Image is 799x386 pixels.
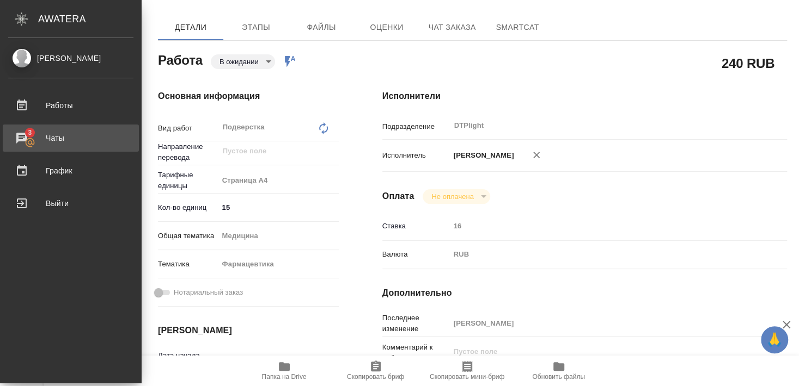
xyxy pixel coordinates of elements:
span: Обновить файлы [532,373,585,381]
h4: Оплата [382,190,414,203]
p: Подразделение [382,121,450,132]
button: В ожидании [216,57,262,66]
a: График [3,157,139,184]
input: Пустое поле [450,315,753,331]
p: Ставка [382,221,450,232]
div: RUB [450,245,753,264]
div: Медицина [218,227,339,245]
a: Выйти [3,190,139,217]
span: 🙏 [765,328,784,351]
input: Пустое поле [450,218,753,234]
span: Файлы [295,21,347,34]
p: Валюта [382,249,450,260]
span: Детали [164,21,217,34]
div: Выйти [8,195,133,211]
span: Папка на Drive [262,373,307,381]
p: Последнее изменение [382,313,450,334]
p: Общая тематика [158,231,218,241]
p: Дата начала работ [158,350,218,372]
div: AWATERA [38,8,142,30]
button: Не оплачена [428,192,477,201]
h4: Дополнительно [382,287,787,300]
button: Папка на Drive [239,356,330,386]
h4: Исполнители [382,90,787,103]
a: 3Чаты [3,124,139,152]
button: 🙏 [761,326,788,353]
span: Этапы [230,21,282,34]
span: SmartCat [491,21,544,34]
span: Скопировать бриф [347,373,404,381]
div: Чаты [8,130,133,146]
button: Скопировать бриф [330,356,422,386]
button: Обновить файлы [513,356,605,386]
input: Пустое поле [218,353,314,369]
button: Удалить исполнителя [524,143,548,167]
p: Тематика [158,259,218,270]
span: Чат заказа [426,21,478,34]
p: Направление перевода [158,141,218,163]
p: Кол-во единиц [158,202,218,213]
span: Нотариальный заказ [174,287,243,298]
div: Страница А4 [218,171,339,190]
h2: Работа [158,49,203,69]
div: Работы [8,97,133,114]
button: Скопировать мини-бриф [422,356,513,386]
p: [PERSON_NAME] [450,150,514,161]
h4: Основная информация [158,90,339,103]
div: График [8,163,133,179]
h2: 240 RUB [722,54,774,72]
a: Работы [3,92,139,119]
p: Вид работ [158,123,218,134]
p: Комментарий к работе [382,342,450,364]
p: Тарифные единицы [158,170,218,191]
h4: [PERSON_NAME] [158,324,339,337]
span: Оценки [361,21,413,34]
span: 3 [21,127,38,138]
input: ✎ Введи что-нибудь [218,200,339,215]
span: Скопировать мини-бриф [430,373,504,381]
div: В ожидании [423,189,490,204]
div: В ожидании [211,54,275,69]
p: Исполнитель [382,150,450,161]
input: Пустое поле [222,145,313,158]
div: Фармацевтика [218,255,339,273]
div: [PERSON_NAME] [8,52,133,64]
